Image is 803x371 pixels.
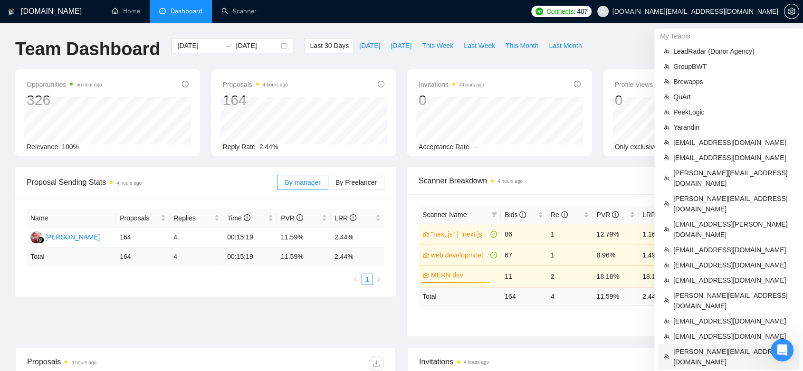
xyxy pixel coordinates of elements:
span: team [664,333,669,339]
span: Last Month [549,40,582,51]
td: 18.18% [593,266,639,287]
span: [EMAIL_ADDRESS][PERSON_NAME][DOMAIN_NAME] [673,219,793,240]
button: [DATE] [385,38,417,53]
input: Start date [177,40,220,51]
span: team [664,298,669,304]
td: 4 [170,247,223,266]
td: 4 [547,287,593,305]
span: QuArt [673,92,793,102]
a: MERN dev [431,270,495,280]
span: info-circle [378,81,384,87]
span: Relevance [27,143,58,151]
span: Last Week [464,40,495,51]
span: LRR [335,214,356,222]
span: Replies [173,213,212,223]
span: crown [422,252,429,258]
span: [EMAIL_ADDRESS][DOMAIN_NAME] [673,260,793,270]
img: gigradar-bm.png [38,237,44,243]
span: team [664,155,669,161]
time: 4 hours ago [116,181,142,186]
img: upwork-logo.png [535,8,543,15]
span: PVR [596,211,619,219]
span: PVR [281,214,303,222]
span: Proposals [223,79,288,90]
td: 18.18% [639,266,685,287]
span: This Month [506,40,538,51]
span: team [664,277,669,283]
span: team [664,79,669,85]
div: 0 [615,91,689,109]
td: 164 [116,228,170,247]
td: 8.96% [593,245,639,266]
a: "next.js" | "next js [431,229,488,239]
span: [EMAIL_ADDRESS][DOMAIN_NAME] [673,152,793,163]
a: searchScanner [221,7,257,15]
span: user [600,8,606,15]
span: [EMAIL_ADDRESS][DOMAIN_NAME] [673,245,793,255]
span: team [664,109,669,115]
a: DP[PERSON_NAME] [30,233,100,240]
div: 0 [419,91,484,109]
td: 2.44 % [331,247,384,266]
span: team [664,175,669,181]
span: Dashboard [171,7,202,15]
div: 326 [27,91,102,109]
td: 11.59 % [593,287,639,305]
span: info-circle [182,81,189,87]
span: Reply Rate [223,143,256,151]
span: dashboard [159,8,166,14]
span: Brewapps [673,76,793,87]
td: 00:15:19 [223,247,277,266]
span: info-circle [612,211,619,218]
span: 407 [577,6,587,17]
img: logo [8,4,15,19]
span: info-circle [296,214,303,221]
span: info-circle [574,81,581,87]
time: 4 hours ago [464,360,489,365]
span: Only exclusive agency members [615,143,711,151]
td: 11.59% [277,228,331,247]
button: right [373,274,384,285]
span: Scanner Name [422,211,467,219]
span: Bids [505,211,526,219]
td: Total [419,287,501,305]
span: crown [422,231,429,238]
a: 1 [362,274,373,285]
div: Proposals [27,356,206,371]
span: setting [784,8,799,15]
button: This Month [500,38,544,53]
span: check-circle [490,231,497,238]
div: 164 [223,91,288,109]
button: Last 30 Days [305,38,354,53]
button: download [369,356,384,371]
time: 4 hours ago [497,179,523,184]
span: Opportunities [27,79,102,90]
td: 1 [547,224,593,245]
td: 1 [547,245,593,266]
span: 100% [62,143,79,151]
span: [PERSON_NAME][EMAIL_ADDRESS][DOMAIN_NAME] [673,346,793,367]
span: info-circle [519,211,526,218]
span: [PERSON_NAME][EMAIL_ADDRESS][DOMAIN_NAME] [673,193,793,214]
span: Invitations [419,79,484,90]
span: [DATE] [359,40,380,51]
span: LRR [642,211,664,219]
span: Yarandin [673,122,793,133]
span: Scanner Breakdown [419,175,776,187]
td: 2 [547,266,593,287]
th: Replies [170,209,223,228]
li: Previous Page [350,274,362,285]
img: DP [30,231,42,243]
span: [EMAIL_ADDRESS][DOMAIN_NAME] [673,316,793,326]
span: By manager [285,179,320,186]
th: Proposals [116,209,170,228]
td: 67 [501,245,547,266]
div: [PERSON_NAME] [45,232,100,242]
span: LeadRadar (Donor Agency) [673,46,793,57]
span: right [376,276,382,282]
td: 00:15:19 [223,228,277,247]
time: 4 hours ago [71,360,96,365]
time: 4 hours ago [459,82,484,87]
span: [EMAIL_ADDRESS][DOMAIN_NAME] [673,275,793,285]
